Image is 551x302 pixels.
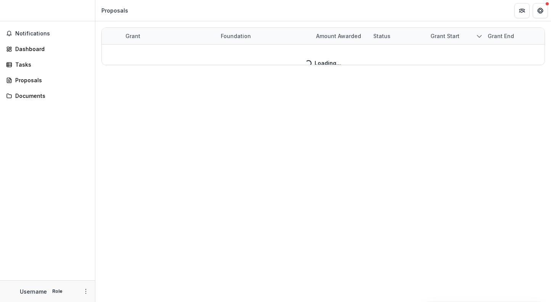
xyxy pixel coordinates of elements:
p: Username [20,288,47,296]
button: Notifications [3,27,92,40]
p: Role [50,288,65,295]
div: Proposals [101,6,128,14]
div: Proposals [15,76,86,84]
div: Documents [15,92,86,100]
div: Tasks [15,61,86,69]
a: Tasks [3,58,92,71]
button: Get Help [533,3,548,18]
div: Dashboard [15,45,86,53]
a: Proposals [3,74,92,86]
button: Partners [514,3,530,18]
a: Documents [3,89,92,102]
nav: breadcrumb [98,5,131,16]
button: More [81,287,90,296]
a: Dashboard [3,43,92,55]
span: Notifications [15,30,89,37]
